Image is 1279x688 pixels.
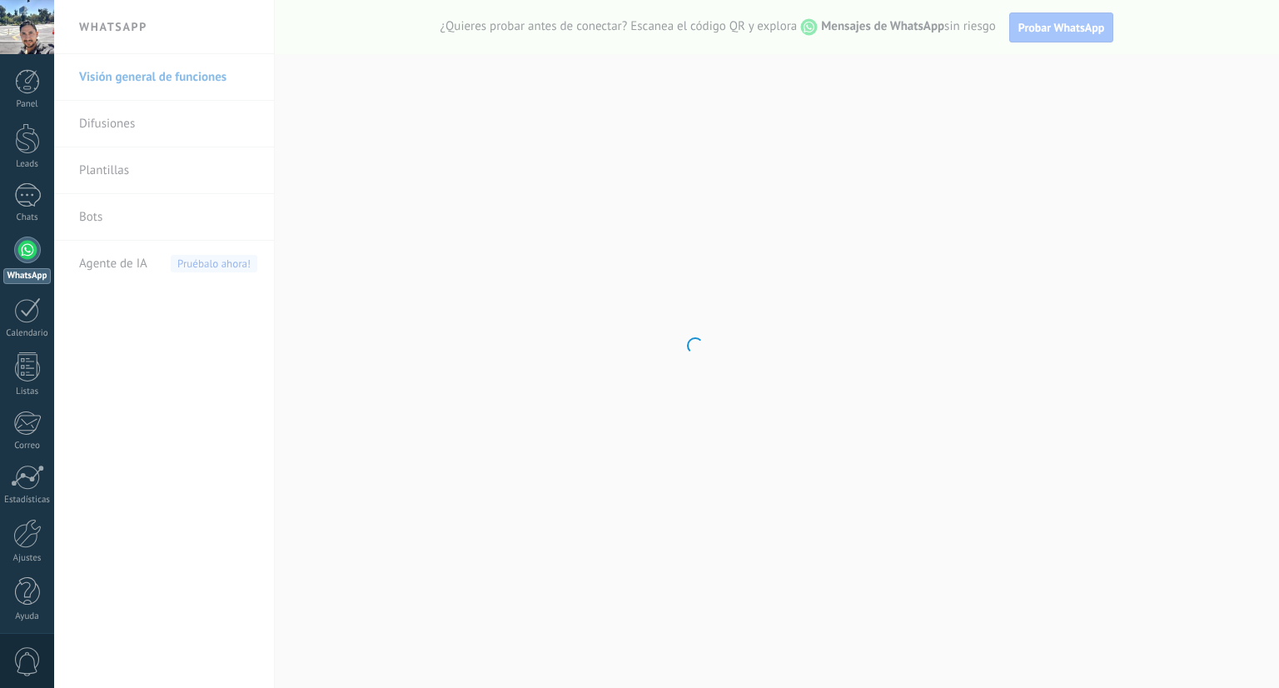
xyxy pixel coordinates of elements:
div: Panel [3,99,52,110]
div: Listas [3,386,52,397]
div: Leads [3,159,52,170]
div: Correo [3,441,52,451]
div: Ayuda [3,611,52,622]
div: Chats [3,212,52,223]
div: Ajustes [3,553,52,564]
div: Calendario [3,328,52,339]
div: Estadísticas [3,495,52,506]
div: WhatsApp [3,268,51,284]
